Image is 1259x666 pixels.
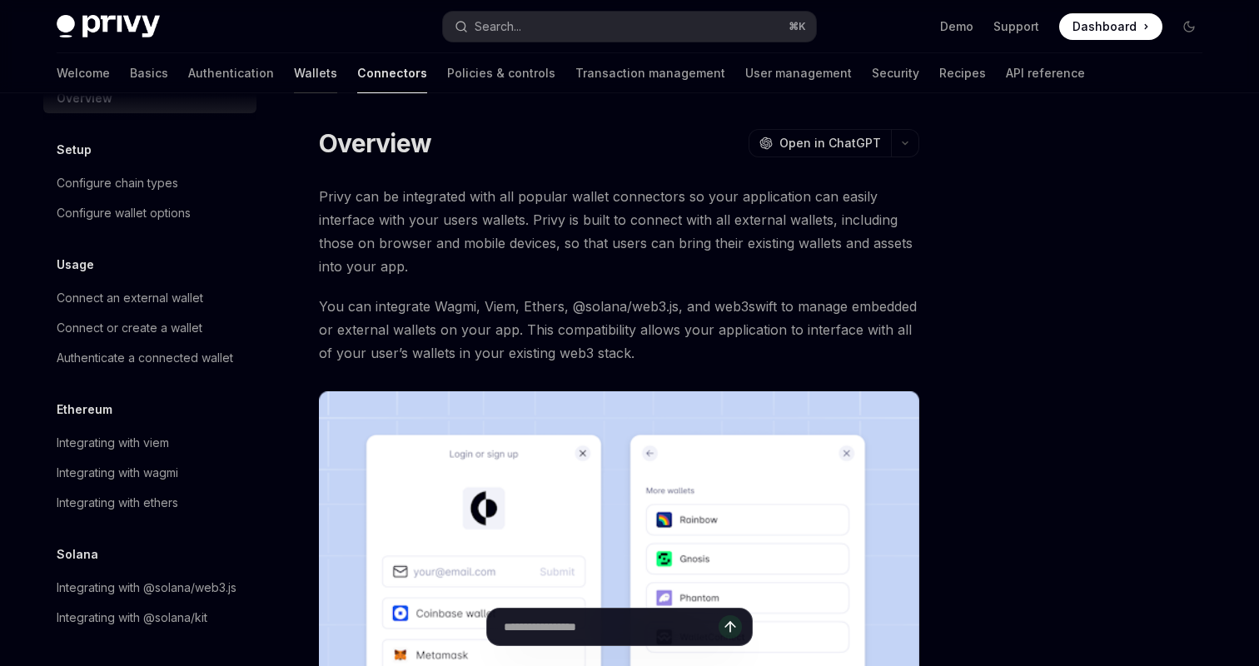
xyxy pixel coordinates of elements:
a: Demo [940,18,973,35]
a: Configure chain types [43,168,256,198]
a: Configure wallet options [43,198,256,228]
span: Open in ChatGPT [779,135,881,152]
h5: Usage [57,255,94,275]
div: Integrating with wagmi [57,463,178,483]
div: Integrating with @solana/web3.js [57,578,236,598]
div: Integrating with ethers [57,493,178,513]
span: Privy can be integrated with all popular wallet connectors so your application can easily interfa... [319,185,919,278]
a: Connect an external wallet [43,283,256,313]
a: User management [745,53,852,93]
h1: Overview [319,128,431,158]
a: Recipes [939,53,986,93]
button: Toggle dark mode [1176,13,1202,40]
a: API reference [1006,53,1085,93]
div: Connect an external wallet [57,288,203,308]
h5: Ethereum [57,400,112,420]
div: Integrating with viem [57,433,169,453]
span: You can integrate Wagmi, Viem, Ethers, @solana/web3.js, and web3swift to manage embedded or exter... [319,295,919,365]
div: Authenticate a connected wallet [57,348,233,368]
button: Open in ChatGPT [749,129,891,157]
div: Connect or create a wallet [57,318,202,338]
div: Configure chain types [57,173,178,193]
a: Integrating with @solana/web3.js [43,573,256,603]
a: Integrating with @solana/kit [43,603,256,633]
div: Search... [475,17,521,37]
img: dark logo [57,15,160,38]
a: Connectors [357,53,427,93]
a: Authentication [188,53,274,93]
a: Integrating with ethers [43,488,256,518]
a: Security [872,53,919,93]
a: Welcome [57,53,110,93]
a: Support [993,18,1039,35]
a: Integrating with viem [43,428,256,458]
button: Search...⌘K [443,12,816,42]
div: Configure wallet options [57,203,191,223]
a: Policies & controls [447,53,555,93]
a: Connect or create a wallet [43,313,256,343]
a: Transaction management [575,53,725,93]
h5: Setup [57,140,92,160]
span: Dashboard [1072,18,1137,35]
a: Integrating with wagmi [43,458,256,488]
a: Basics [130,53,168,93]
a: Dashboard [1059,13,1162,40]
a: Wallets [294,53,337,93]
a: Authenticate a connected wallet [43,343,256,373]
div: Integrating with @solana/kit [57,608,207,628]
span: ⌘ K [789,20,806,33]
button: Send message [719,615,742,639]
h5: Solana [57,544,98,564]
